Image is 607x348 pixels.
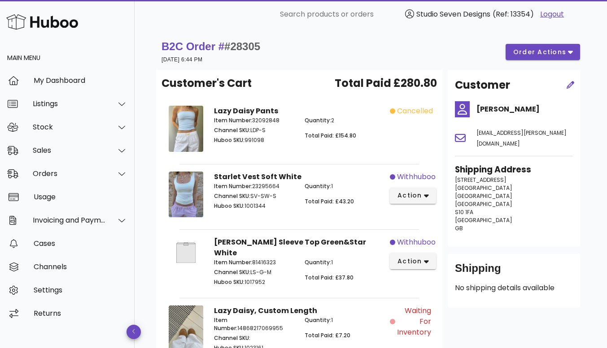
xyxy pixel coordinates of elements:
span: [GEOGRAPHIC_DATA] [455,216,512,224]
h4: [PERSON_NAME] [476,104,573,115]
button: action [390,188,436,204]
span: [EMAIL_ADDRESS][PERSON_NAME][DOMAIN_NAME] [476,129,567,147]
span: Studio Seven Designs [416,9,490,19]
div: Usage [34,193,127,201]
div: My Dashboard [34,76,127,85]
strong: Lazy Daisy, Custom Length [214,305,317,316]
span: Huboo SKU: [214,202,245,210]
button: order actions [506,44,580,60]
strong: Starlet Vest Soft White [214,172,301,182]
p: 1 [305,258,384,266]
span: [GEOGRAPHIC_DATA] [455,184,512,192]
p: 1 [305,316,384,324]
span: Quantity: [305,116,331,124]
span: order actions [513,47,567,57]
span: Channel SKU: [214,126,250,134]
p: LDP-S [214,126,294,134]
span: [STREET_ADDRESS] [455,176,507,184]
p: 991098 [214,136,294,144]
span: Quantity: [305,316,331,324]
span: action [397,257,422,266]
span: Quantity: [305,258,331,266]
strong: B2C Order # [162,40,260,52]
span: [GEOGRAPHIC_DATA] [455,200,512,208]
span: Total Paid: £154.80 [305,132,356,139]
a: Logout [540,9,564,20]
img: Product Image [169,172,203,218]
span: Huboo SKU: [214,278,245,286]
span: withhuboo [397,237,436,248]
span: Total Paid: £7.20 [305,331,350,339]
span: Item Number: [214,116,252,124]
div: Channels [34,262,127,271]
p: 32092848 [214,116,294,125]
span: Channel SKU: [214,192,250,200]
p: 2 [305,116,384,125]
span: S10 1FA [455,208,473,216]
span: Customer's Cart [162,75,252,91]
div: Returns [34,309,127,318]
p: 23295664 [214,182,294,190]
div: Sales [33,146,106,155]
span: Item Number: [214,258,252,266]
div: Stock [33,123,106,131]
span: Total Paid £280.80 [335,75,437,91]
p: 1 [305,182,384,190]
div: Invoicing and Payments [33,216,106,224]
span: withhuboo [397,172,436,182]
span: GB [455,224,463,232]
span: Item Number: [214,182,252,190]
p: 14868217069955 [214,316,294,332]
span: cancelled [397,106,433,116]
small: [DATE] 6:44 PM [162,56,202,63]
span: [GEOGRAPHIC_DATA] [455,192,512,200]
span: Total Paid: £43.20 [305,198,354,205]
div: Shipping [455,261,573,283]
div: Orders [33,169,106,178]
span: #28305 [224,40,260,52]
span: Huboo SKU: [214,136,245,144]
img: Product Image [169,106,203,152]
h2: Customer [455,77,510,93]
span: Quantity: [305,182,331,190]
span: Total Paid: £37.80 [305,274,354,281]
span: Channel SKU: [214,334,250,342]
h3: Shipping Address [455,163,573,176]
img: Huboo Logo [6,12,78,31]
span: action [397,191,422,200]
p: 1001344 [214,202,294,210]
p: 81416323 [214,258,294,266]
span: Waiting for Inventory [397,305,431,338]
span: Item Number: [214,316,237,332]
div: Settings [34,286,127,294]
button: action [390,253,436,269]
strong: [PERSON_NAME] Sleeve Top Green&Star White [214,237,366,258]
p: No shipping details available [455,283,573,293]
p: SV-SW-S [214,192,294,200]
p: 1017952 [214,278,294,286]
strong: Lazy Daisy Pants [214,106,278,116]
div: Listings [33,99,106,108]
span: (Ref: 13354) [493,9,534,19]
img: Product Image [169,237,203,268]
div: Cases [34,239,127,248]
span: Channel SKU: [214,268,250,276]
p: LS-G-M [214,268,294,276]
